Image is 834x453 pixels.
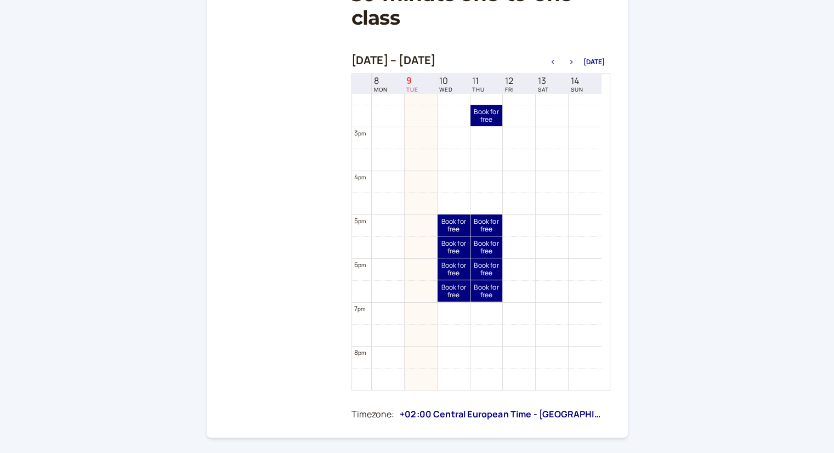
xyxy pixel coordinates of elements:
div: Timezone: [351,407,394,422]
a: September 10, 2025 [437,75,455,94]
span: FRI [505,86,514,93]
span: 9 [406,76,418,86]
div: 4 [354,172,366,182]
button: [DATE] [583,58,605,66]
span: 8 [374,76,388,86]
span: Book for free [438,262,470,278]
a: September 9, 2025 [404,75,421,94]
span: 10 [439,76,453,86]
span: Book for free [470,284,503,299]
span: TUE [406,86,418,93]
span: pm [358,173,366,181]
span: WED [439,86,453,93]
span: Book for free [470,108,503,124]
a: September 13, 2025 [536,75,551,94]
span: Book for free [438,240,470,256]
span: pm [358,217,366,225]
span: THU [472,86,485,93]
span: pm [358,349,366,356]
span: 13 [538,76,549,86]
a: September 12, 2025 [503,75,516,94]
span: Book for free [438,218,470,234]
span: 14 [571,76,583,86]
div: 8 [354,347,366,358]
span: SAT [538,86,549,93]
div: 5 [354,216,366,226]
span: SUN [571,86,583,93]
span: pm [358,261,366,269]
span: pm [358,129,366,137]
div: 3 [354,128,366,138]
div: 6 [354,259,366,270]
span: 11 [472,76,485,86]
a: September 8, 2025 [372,75,390,94]
span: Book for free [438,284,470,299]
span: Book for free [470,262,503,278]
span: Book for free [470,218,503,234]
a: September 14, 2025 [569,75,586,94]
div: 7 [354,303,366,314]
span: MON [374,86,388,93]
span: 12 [505,76,514,86]
h2: [DATE] – [DATE] [351,54,436,67]
a: September 11, 2025 [470,75,487,94]
span: Book for free [470,240,503,256]
span: pm [358,305,365,313]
